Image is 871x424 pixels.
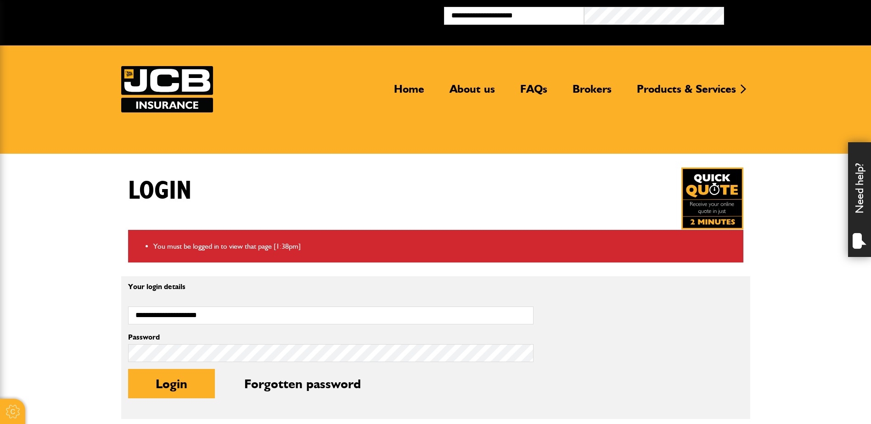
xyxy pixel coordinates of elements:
a: FAQs [513,82,554,103]
a: Products & Services [630,82,743,103]
h1: Login [128,176,191,206]
img: Quick Quote [681,167,743,229]
button: Forgotten password [217,369,388,398]
a: JCB Insurance Services [121,66,213,112]
button: Broker Login [724,7,864,21]
label: Password [128,334,534,341]
div: Need help? [848,142,871,257]
a: Get your insurance quote in just 2-minutes [681,167,743,229]
img: JCB Insurance Services logo [121,66,213,112]
a: Home [387,82,431,103]
a: Brokers [566,82,618,103]
a: About us [443,82,502,103]
button: Login [128,369,215,398]
li: You must be logged in to view that page [1:38pm] [153,240,736,252]
p: Your login details [128,283,534,290]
